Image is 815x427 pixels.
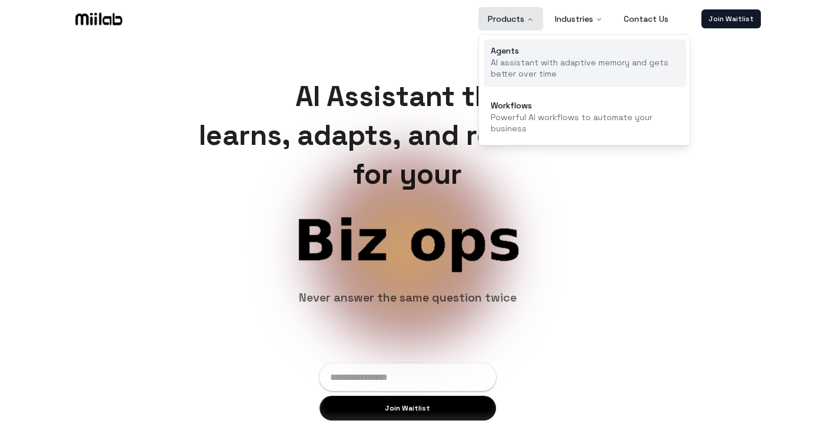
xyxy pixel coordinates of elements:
[299,288,517,307] h6: Never answer the same question twice
[55,10,143,28] a: Logo
[73,10,125,28] img: Logo
[320,396,496,421] button: Join Waitlist
[491,47,679,55] div: Agents
[701,9,761,28] a: Join Waitlist
[491,112,679,135] p: Powerful AI workflows to automate your business
[479,35,691,146] div: Products
[189,77,626,194] h1: AI Assistant that learns, adapts, and remembers for your
[143,213,673,269] span: Product ops
[545,7,612,31] button: Industries
[491,101,679,110] div: Workflows
[491,57,679,80] p: AI assistant with adaptive memory and gets better over time
[484,94,686,142] a: WorkflowsPowerful AI workflows to automate your business
[484,39,686,87] a: AgentsAI assistant with adaptive memory and gets better over time
[478,7,543,31] button: Products
[614,7,678,31] a: Contact Us
[478,7,678,31] nav: Main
